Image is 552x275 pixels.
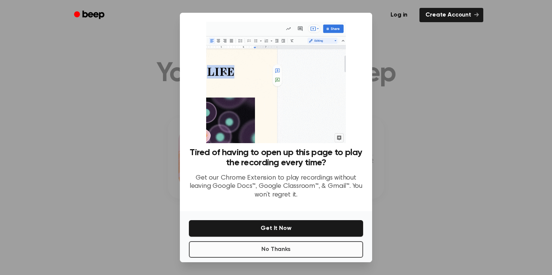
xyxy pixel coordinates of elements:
a: Create Account [419,8,483,22]
a: Beep [69,8,111,23]
button: Get It Now [189,220,363,237]
h3: Tired of having to open up this page to play the recording every time? [189,148,363,168]
button: No Thanks [189,241,363,258]
img: Beep extension in action [206,22,345,143]
a: Log in [383,6,415,24]
p: Get our Chrome Extension to play recordings without leaving Google Docs™, Google Classroom™, & Gm... [189,174,363,199]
